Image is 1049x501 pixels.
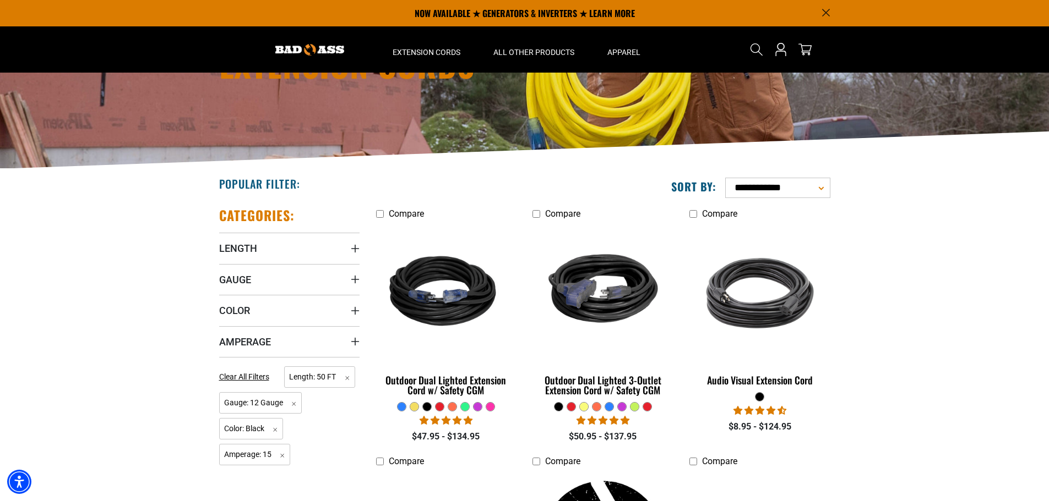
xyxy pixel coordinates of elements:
span: Gauge [219,273,251,286]
div: Accessibility Menu [7,470,31,494]
summary: Color [219,295,360,326]
img: Black [377,230,515,356]
span: Compare [702,208,737,219]
span: Compare [545,208,580,219]
summary: Amperage [219,326,360,357]
div: $8.95 - $124.95 [689,420,830,433]
div: Outdoor Dual Lighted 3-Outlet Extension Cord w/ Safety CGM [532,375,673,395]
h2: Popular Filter: [219,177,300,191]
div: Outdoor Dual Lighted Extension Cord w/ Safety CGM [376,375,517,395]
span: 4.80 stars [577,415,629,426]
span: Amperage [219,335,271,348]
span: 4.81 stars [420,415,472,426]
a: cart [796,43,814,56]
span: All Other Products [493,47,574,57]
summary: All Other Products [477,26,591,73]
div: $47.95 - $134.95 [376,430,517,443]
img: black [691,230,829,356]
span: Length [219,242,257,255]
div: $50.95 - $137.95 [532,430,673,443]
a: Amperage: 15 [219,449,291,459]
span: Compare [702,456,737,466]
img: Bad Ass Extension Cords [275,44,344,56]
span: Clear All Filters [219,372,269,381]
summary: Apparel [591,26,657,73]
a: Black Outdoor Dual Lighted Extension Cord w/ Safety CGM [376,224,517,401]
label: Sort by: [671,179,716,194]
img: black [534,230,672,356]
span: Compare [389,456,424,466]
h2: Categories: [219,207,295,224]
span: Apparel [607,47,640,57]
summary: Gauge [219,264,360,295]
a: Gauge: 12 Gauge [219,397,302,408]
a: Length: 50 FT [284,371,355,382]
a: Color: Black [219,423,284,433]
summary: Extension Cords [376,26,477,73]
span: Compare [545,456,580,466]
span: Compare [389,208,424,219]
a: black Outdoor Dual Lighted 3-Outlet Extension Cord w/ Safety CGM [532,224,673,401]
span: Gauge: 12 Gauge [219,392,302,414]
a: Clear All Filters [219,371,274,383]
span: Amperage: 15 [219,444,291,465]
summary: Length [219,233,360,263]
a: black Audio Visual Extension Cord [689,224,830,392]
div: Audio Visual Extension Cord [689,375,830,385]
h1: Extension Cords [219,47,621,80]
summary: Search [748,41,765,58]
span: Length: 50 FT [284,366,355,388]
span: 4.73 stars [733,405,786,416]
span: Color [219,304,250,317]
span: Color: Black [219,418,284,439]
span: Extension Cords [393,47,460,57]
a: Open this option [772,26,790,73]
